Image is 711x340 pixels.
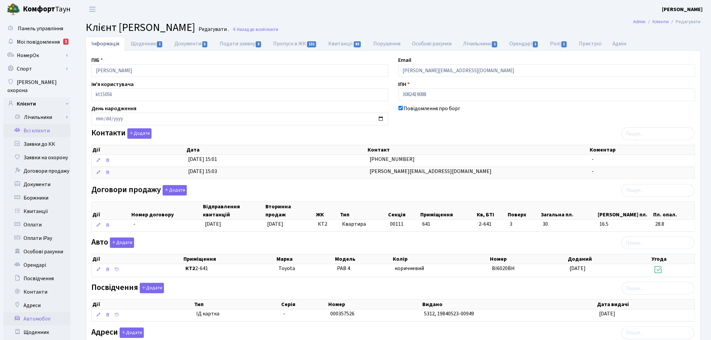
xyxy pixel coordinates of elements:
a: Клієнти [3,97,71,111]
a: Додати [108,237,134,248]
b: Комфорт [23,4,55,14]
a: Документи [3,178,71,191]
span: 00111 [390,220,404,228]
th: [PERSON_NAME] пл. [597,202,653,219]
a: Документи [169,37,214,51]
th: Номер договору [131,202,202,219]
a: Панель управління [3,22,71,35]
span: 5 [202,41,208,47]
nav: breadcrumb [623,15,711,29]
span: 2-641 [185,265,274,272]
th: Кв, БТІ [476,202,507,219]
a: Інформація [86,37,125,51]
span: 30 [543,220,594,228]
b: КТ2 [185,265,195,272]
span: [DATE] [267,220,284,228]
th: Номер [328,300,422,309]
button: Адреси [120,328,144,338]
th: Угода [651,254,695,264]
label: Адреси [91,328,144,338]
input: Пошук... [622,327,695,339]
a: Клієнти [653,18,669,25]
th: Дії [92,300,194,309]
span: [DATE] [570,265,586,272]
a: Всі клієнти [3,124,71,137]
a: Мої повідомлення1 [3,35,71,49]
th: Марка [276,254,334,264]
span: - [283,310,285,317]
a: Пристрої [573,37,607,51]
th: Секція [387,202,420,219]
span: коричневий [395,265,424,272]
th: Тип [339,202,387,219]
a: Квитанції [323,37,368,51]
a: Оплати iPay [3,231,71,245]
span: - [592,156,594,163]
span: ІД картка [196,310,278,318]
label: Авто [91,238,134,248]
span: [DATE] [599,310,615,317]
span: [DATE] 15:01 [189,156,217,163]
span: 3 [256,41,261,47]
span: Toyota [279,265,295,272]
input: Пошук... [622,282,695,295]
b: [PERSON_NAME] [662,6,703,13]
a: Порушення [368,37,406,51]
th: Коментар [589,145,695,155]
th: Приміщення [183,254,276,264]
span: Таун [23,4,71,15]
label: Повідомлення про борг [404,104,461,113]
th: ЖК [315,202,339,219]
a: Заявки до КК [3,137,71,151]
span: 3 [510,220,538,228]
label: День народження [91,104,136,113]
a: Додати [118,326,144,338]
button: Переключити навігацію [84,4,101,15]
label: ІПН [399,80,410,88]
th: Номер [490,254,567,264]
a: Контакти [3,285,71,299]
th: Доданий [567,254,651,264]
a: Щоденник [125,37,169,51]
a: Додати [161,184,187,196]
button: Договори продажу [163,185,187,196]
input: Пошук... [622,237,695,249]
span: 83 [354,41,361,47]
button: Посвідчення [140,283,164,293]
a: Оплати [3,218,71,231]
th: Відправлення квитанцій [202,202,265,219]
button: Контакти [127,128,152,139]
a: Посвідчення [3,272,71,285]
th: Загальна пл. [540,202,597,219]
a: Пропуск в ЖК [267,37,323,51]
label: Договори продажу [91,185,187,196]
span: 000357526 [331,310,355,317]
a: НомерОк [3,49,71,62]
th: Контакт [367,145,589,155]
span: РАВ 4 [337,265,350,272]
span: 5312, 19840523-00949 [424,310,474,317]
span: 131 [307,41,317,47]
th: Поверх [507,202,540,219]
th: Приміщення [420,202,476,219]
span: [DATE] [205,220,221,228]
label: Посвідчення [91,283,164,293]
input: Пошук... [622,127,695,140]
a: Автомобілі [3,312,71,326]
a: Адреси [3,299,71,312]
a: Додати [126,127,152,139]
th: Дата видачі [597,300,695,309]
span: 1 [492,41,497,47]
a: Лічильники [8,111,71,124]
span: - [592,168,594,175]
span: - [133,220,135,228]
a: Ролі [545,37,573,51]
span: Панель управління [18,25,63,32]
th: Тип [194,300,281,309]
th: Дата [186,145,367,155]
a: Адмін [607,37,632,51]
a: Особові рахунки [406,37,457,51]
label: Email [399,56,412,64]
a: Орендарі [3,258,71,272]
a: Лічильники [457,37,504,51]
